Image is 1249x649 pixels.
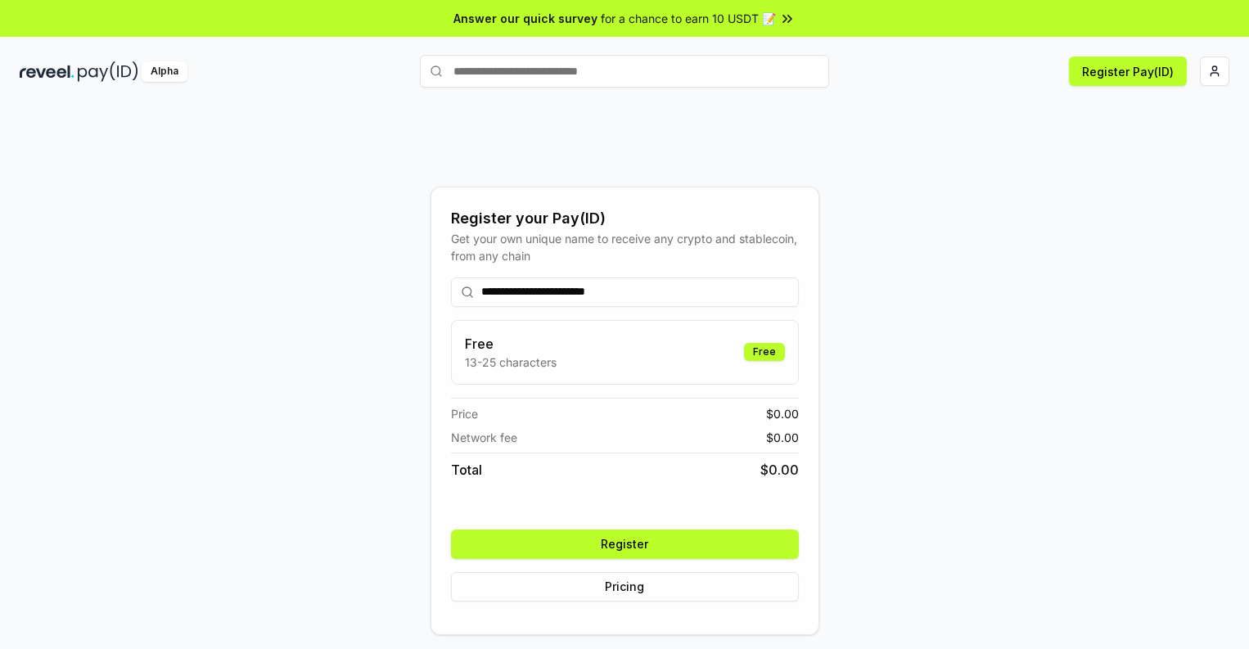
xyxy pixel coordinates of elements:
[451,429,517,446] span: Network fee
[766,429,799,446] span: $ 0.00
[760,460,799,480] span: $ 0.00
[451,230,799,264] div: Get your own unique name to receive any crypto and stablecoin, from any chain
[465,354,557,371] p: 13-25 characters
[465,334,557,354] h3: Free
[451,572,799,602] button: Pricing
[451,405,478,422] span: Price
[744,343,785,361] div: Free
[20,61,74,82] img: reveel_dark
[451,530,799,559] button: Register
[78,61,138,82] img: pay_id
[451,460,482,480] span: Total
[1069,56,1187,86] button: Register Pay(ID)
[601,10,776,27] span: for a chance to earn 10 USDT 📝
[453,10,597,27] span: Answer our quick survey
[142,61,187,82] div: Alpha
[451,207,799,230] div: Register your Pay(ID)
[766,405,799,422] span: $ 0.00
